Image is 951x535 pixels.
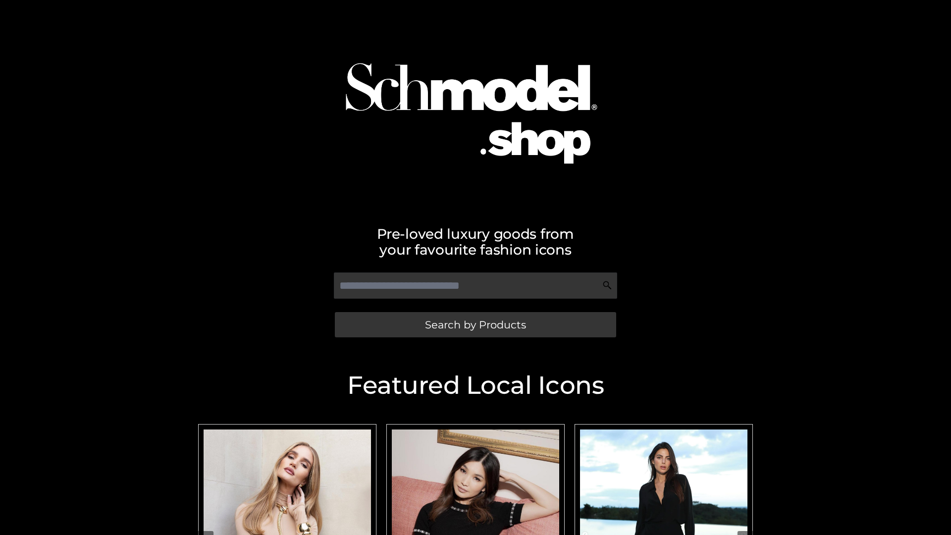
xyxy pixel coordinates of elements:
img: Search Icon [602,280,612,290]
a: Search by Products [335,312,616,337]
span: Search by Products [425,320,526,330]
h2: Pre-loved luxury goods from your favourite fashion icons [193,226,758,258]
h2: Featured Local Icons​ [193,373,758,398]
